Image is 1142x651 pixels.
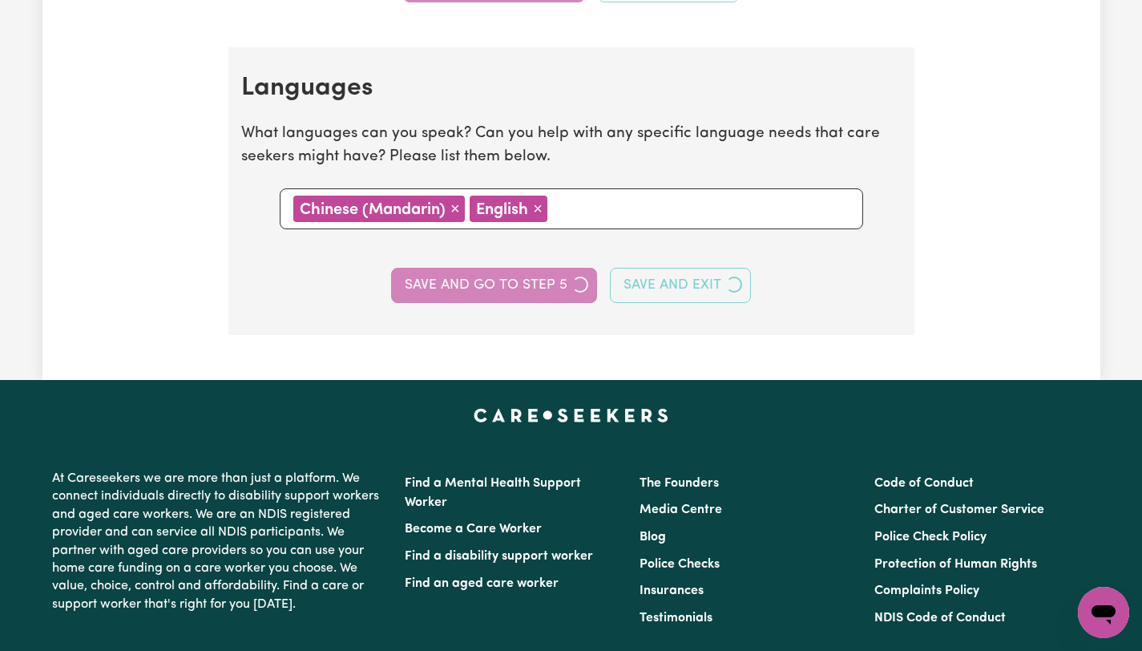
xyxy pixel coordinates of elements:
[405,477,581,509] a: Find a Mental Health Support Worker
[241,123,902,169] p: What languages can you speak? Can you help with any specific language needs that care seekers mig...
[640,531,666,544] a: Blog
[640,503,722,516] a: Media Centre
[874,584,979,597] a: Complaints Policy
[450,200,460,217] span: ×
[640,477,719,490] a: The Founders
[528,196,547,221] button: Remove
[874,477,974,490] a: Code of Conduct
[874,531,987,544] a: Police Check Policy
[52,463,385,620] p: At Careseekers we are more than just a platform. We connect individuals directly to disability su...
[640,584,704,597] a: Insurances
[640,558,720,571] a: Police Checks
[293,196,465,222] div: Chinese (Mandarin)
[241,73,902,103] h2: Languages
[640,612,712,625] a: Testimonials
[405,550,593,563] a: Find a disability support worker
[874,558,1037,571] a: Protection of Human Rights
[405,523,542,536] a: Become a Care Worker
[446,196,465,221] button: Remove
[405,577,559,590] a: Find an aged care worker
[470,196,547,222] div: English
[474,409,668,422] a: Careseekers home page
[874,503,1044,516] a: Charter of Customer Service
[874,612,1006,625] a: NDIS Code of Conduct
[533,200,543,217] span: ×
[1078,587,1129,638] iframe: 启动消息传送窗口的按钮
